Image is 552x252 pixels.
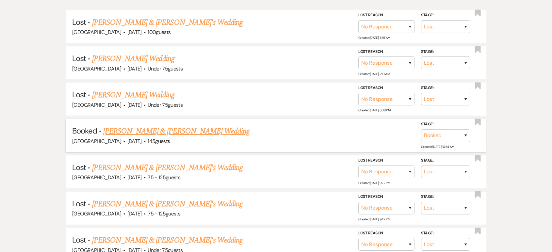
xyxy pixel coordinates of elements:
[72,65,121,72] span: [GEOGRAPHIC_DATA]
[358,72,390,76] span: Created: [DATE] 2:10 AM
[72,89,86,100] span: Lost
[92,234,243,246] a: [PERSON_NAME] & [PERSON_NAME]'s Wedding
[92,162,243,174] a: [PERSON_NAME] & [PERSON_NAME]'s Wedding
[127,210,142,217] span: [DATE]
[72,126,97,136] span: Booked
[72,17,86,27] span: Lost
[72,29,121,36] span: [GEOGRAPHIC_DATA]
[358,217,390,221] span: Created: [DATE] 9:42 PM
[72,235,86,245] span: Lost
[148,102,183,108] span: Under 75 guests
[127,174,142,181] span: [DATE]
[358,108,390,112] span: Created: [DATE] 8:08 PM
[72,138,121,145] span: [GEOGRAPHIC_DATA]
[358,181,390,185] span: Created: [DATE] 9:22 PM
[127,102,142,108] span: [DATE]
[72,53,86,63] span: Lost
[148,29,170,36] span: 100 guests
[358,12,414,19] label: Lost Reason
[127,138,142,145] span: [DATE]
[358,193,414,200] label: Lost Reason
[148,210,180,217] span: 75 - 125 guests
[72,162,86,172] span: Lost
[72,102,121,108] span: [GEOGRAPHIC_DATA]
[127,29,142,36] span: [DATE]
[358,85,414,92] label: Lost Reason
[127,65,142,72] span: [DATE]
[92,17,243,28] a: [PERSON_NAME] & [PERSON_NAME]'s Wedding
[148,174,180,181] span: 75 - 125 guests
[421,12,470,19] label: Stage:
[92,53,175,65] a: [PERSON_NAME] Wedding
[72,210,121,217] span: [GEOGRAPHIC_DATA]
[421,193,470,200] label: Stage:
[358,48,414,55] label: Lost Reason
[421,229,470,237] label: Stage:
[421,144,454,149] span: Created: [DATE] 10:54 AM
[103,125,250,137] a: [PERSON_NAME] & [PERSON_NAME] Wedding
[148,138,170,145] span: 145 guests
[421,48,470,55] label: Stage:
[72,174,121,181] span: [GEOGRAPHIC_DATA]
[421,157,470,164] label: Stage:
[148,65,183,72] span: Under 75 guests
[72,198,86,209] span: Lost
[358,36,390,40] span: Created: [DATE] 11:35 AM
[421,121,470,128] label: Stage:
[358,229,414,237] label: Lost Reason
[421,85,470,92] label: Stage:
[92,89,175,101] a: [PERSON_NAME] Wedding
[358,157,414,164] label: Lost Reason
[92,198,243,210] a: [PERSON_NAME] & [PERSON_NAME]'s Wedding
